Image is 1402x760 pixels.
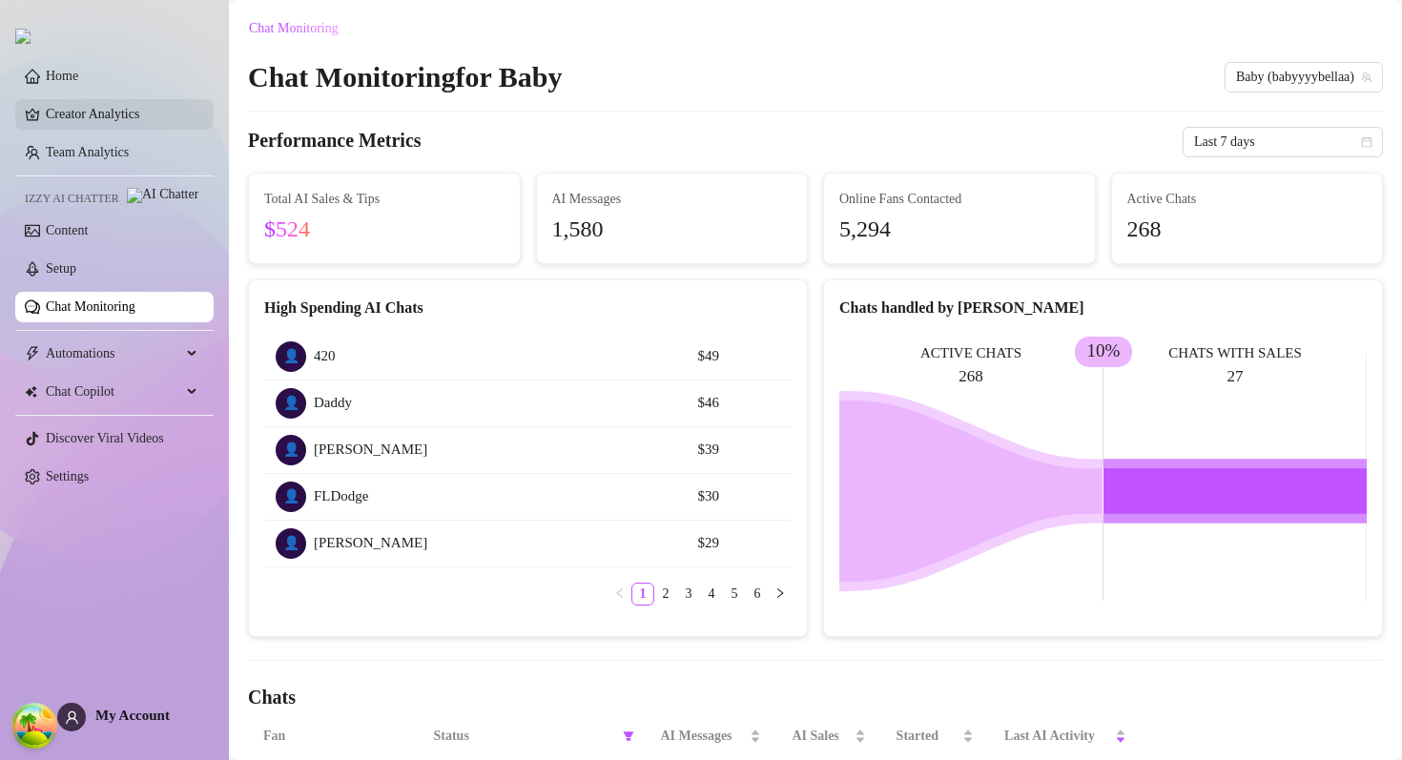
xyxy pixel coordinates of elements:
[264,216,310,241] span: $524
[839,189,1080,210] span: Online Fans Contacted
[25,385,37,399] img: Chat Copilot
[46,223,88,237] a: Content
[276,435,306,465] div: 👤
[248,684,1383,710] h4: Chats
[655,584,676,605] a: 2
[248,127,422,157] h4: Performance Metrics
[1004,726,1111,747] span: Last AI Activity
[127,188,198,203] img: AI Chatter
[314,532,427,555] span: [PERSON_NAME]
[619,722,638,750] span: filter
[95,708,170,723] span: My Account
[654,583,677,606] li: 2
[1361,72,1372,83] span: team
[314,439,427,462] span: [PERSON_NAME]
[723,583,746,606] li: 5
[249,21,339,36] span: Chat Monitoring
[25,190,119,208] span: Izzy AI Chatter
[769,583,792,606] li: Next Page
[46,261,76,276] a: Setup
[724,584,745,605] a: 5
[434,726,615,747] span: Status
[632,584,653,605] a: 1
[1236,63,1371,92] span: Baby (babyyyybellaa)
[700,583,723,606] li: 4
[46,469,89,483] a: Settings
[623,730,634,742] span: filter
[746,583,769,606] li: 6
[1127,212,1368,248] span: 268
[552,212,793,248] span: 1,580
[248,59,562,95] h2: Chat Monitoring for Baby
[314,345,336,368] span: 420
[1194,128,1371,156] span: Last 7 days
[46,339,181,369] span: Automations
[661,726,747,747] span: AI Messages
[697,345,780,368] article: $49
[46,299,135,314] a: Chat Monitoring
[839,212,1080,248] span: 5,294
[276,528,306,559] div: 👤
[276,388,306,419] div: 👤
[747,584,768,605] a: 6
[608,583,631,606] li: Previous Page
[701,584,722,605] a: 4
[552,189,793,210] span: AI Messages
[697,532,780,555] article: $29
[264,296,792,319] div: High Spending AI Chats
[697,485,780,508] article: $30
[769,583,792,606] button: right
[15,29,31,44] img: logo.svg
[631,583,654,606] li: 1
[25,346,40,361] span: thunderbolt
[678,584,699,605] a: 3
[897,726,959,747] span: Started
[46,377,181,407] span: Chat Copilot
[677,583,700,606] li: 3
[608,583,631,606] button: left
[839,296,1367,319] div: Chats handled by [PERSON_NAME]
[1361,136,1372,148] span: calendar
[1127,189,1368,210] span: Active Chats
[276,482,306,512] div: 👤
[264,189,505,210] span: Total AI Sales & Tips
[46,145,129,159] a: Team Analytics
[314,392,352,415] span: Daddy
[65,710,79,725] span: user
[276,341,306,372] div: 👤
[792,726,850,747] span: AI Sales
[15,707,53,745] button: Open Tanstack query devtools
[248,13,354,44] button: Chat Monitoring
[614,587,626,599] span: left
[46,99,198,130] a: Creator Analytics
[774,587,786,599] span: right
[46,431,164,445] a: Discover Viral Videos
[46,69,78,83] a: Home
[314,485,369,508] span: FLDodge
[697,392,780,415] article: $46
[697,439,780,462] article: $39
